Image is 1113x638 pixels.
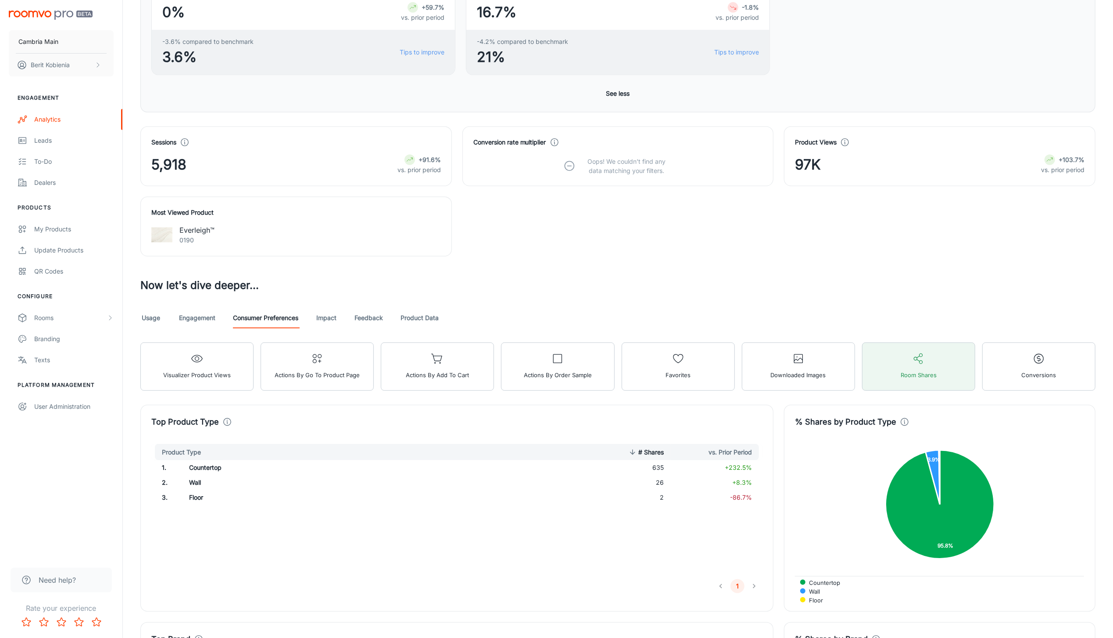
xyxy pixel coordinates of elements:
[802,596,823,604] span: Floor
[1041,165,1084,175] p: vs. prior period
[140,278,1095,293] h3: Now let's dive deeper...
[316,307,337,328] a: Impact
[182,460,457,475] td: Countertop
[401,307,439,328] a: Product Data
[477,2,516,23] span: 16.7%
[732,479,752,486] span: +8.3%
[795,416,896,428] h4: % Shares by Product Type
[1021,369,1056,381] span: Conversions
[795,137,837,147] h4: Product Views
[34,157,114,166] div: To-do
[862,342,975,391] button: Room Shares
[151,137,176,147] h4: Sessions
[18,613,35,631] button: Rate 1 star
[34,115,114,124] div: Analytics
[666,369,691,381] span: Favorites
[742,342,855,391] button: Downloaded Images
[151,416,219,428] h4: Top Product Type
[179,225,215,235] p: Everleigh™
[34,136,114,145] div: Leads
[162,2,185,23] span: 0%
[18,37,58,47] p: Cambria Main
[39,575,76,585] span: Need help?
[603,86,633,101] button: See less
[34,224,114,234] div: My Products
[162,447,212,458] span: Product Type
[182,490,457,505] td: Floor
[140,307,161,328] a: Usage
[7,603,115,613] p: Rate your experience
[88,613,105,631] button: Rate 5 star
[406,369,469,381] span: Actions by Add to Cart
[31,60,70,70] p: Berit Kobienia
[53,613,70,631] button: Rate 3 star
[477,37,568,47] span: -4.2% compared to benchmark
[1059,156,1084,163] strong: +103.7%
[802,579,840,587] span: Countertop
[712,579,762,593] nav: pagination navigation
[524,369,592,381] span: Actions by Order sample
[716,13,759,22] p: vs. prior period
[730,579,744,593] button: page 1
[579,460,671,475] td: 635
[579,490,671,505] td: 2
[151,475,182,490] td: 2 .
[34,267,114,276] div: QR Codes
[151,154,186,175] span: 5,918
[477,47,568,68] span: 21%
[179,235,215,245] p: 0190
[9,11,93,20] img: Roomvo PRO Beta
[400,47,444,57] a: Tips to improve
[151,224,172,245] img: Everleigh™
[151,208,441,217] h4: Most Viewed Product
[730,494,752,501] span: -86.7%
[473,137,546,147] h4: Conversion rate multiplier
[742,4,759,11] strong: -1.8%
[697,447,752,458] span: vs. Prior Period
[34,334,114,344] div: Branding
[627,447,664,458] span: # Shares
[9,54,114,76] button: Berit Kobienia
[581,157,672,175] p: Oops! We couldn’t find any data matching your filters.
[34,402,114,411] div: User Administration
[501,342,614,391] button: Actions by Order sample
[381,342,494,391] button: Actions by Add to Cart
[354,307,383,328] a: Feedback
[714,47,759,57] a: Tips to improve
[622,342,735,391] button: Favorites
[179,307,215,328] a: Engagement
[233,307,298,328] a: Consumer Preferences
[151,490,182,505] td: 3 .
[275,369,360,381] span: Actions by Go To Product Page
[34,313,107,323] div: Rooms
[9,30,114,53] button: Cambria Main
[419,156,441,163] strong: +91.6%
[982,342,1095,391] button: Conversions
[802,588,820,595] span: Wall
[140,342,254,391] button: Visualizer Product Views
[261,342,374,391] button: Actions by Go To Product Page
[422,4,444,11] strong: +59.7%
[795,154,821,175] span: 97K
[34,355,114,365] div: Texts
[401,13,444,22] p: vs. prior period
[163,369,231,381] span: Visualizer Product Views
[151,460,182,475] td: 1 .
[34,245,114,255] div: Update Products
[725,464,752,471] span: +232.5%
[771,369,826,381] span: Downloaded Images
[34,178,114,187] div: Dealers
[397,165,441,175] p: vs. prior period
[35,613,53,631] button: Rate 2 star
[182,475,457,490] td: Wall
[579,475,671,490] td: 26
[162,47,254,68] span: 3.6%
[70,613,88,631] button: Rate 4 star
[162,37,254,47] span: -3.6% compared to benchmark
[901,369,937,381] span: Room Shares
